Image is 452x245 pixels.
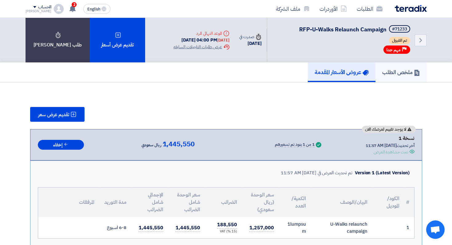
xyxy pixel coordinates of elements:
[404,188,414,217] th: #
[315,2,352,16] a: الأوردرات
[389,37,410,44] span: تم القبول
[365,127,406,132] span: لا يوجد تقييم لعرضك الان
[375,62,427,82] a: ملخص الطلب
[173,37,229,44] div: [DATE] 04:00 PM
[308,62,375,82] a: عروض الأسعار المقدمة
[395,5,427,12] img: Teradix logo
[374,149,408,155] div: تمت مشاهدة العرض
[141,141,161,149] span: ريال سعودي
[99,217,131,238] td: 6-8 اسبوع
[271,2,315,16] a: ملف الشركة
[72,2,77,7] span: 2
[404,217,414,238] td: 1
[173,44,229,50] div: عرض طلبات التاجيلات السابقه
[87,7,100,11] span: English
[26,10,52,13] div: [PERSON_NAME]
[83,4,110,14] button: English
[316,221,367,235] div: U-Walks relaunch campaign
[242,188,279,217] th: سعر الوحدة (ريال سعودي)
[30,107,85,122] button: تقديم عرض سعر
[315,69,369,76] h5: عروض الأسعار المقدمة
[392,27,407,31] div: #71233
[372,188,404,217] th: الكود/الموديل
[366,134,414,142] div: نسخة 1
[26,18,90,62] div: طلب [PERSON_NAME]
[131,188,168,217] th: الإجمالي شامل الضرائب
[279,188,311,217] th: الكمية/العدد
[163,140,195,148] span: 1,445,550
[299,25,387,34] span: RFP-U-Walks Relaunch Campaign
[176,224,200,232] span: 1,445,550
[352,2,387,16] a: الطلبات
[173,30,229,37] div: الموعد النهائي للرد
[287,221,290,227] span: 1
[239,40,261,47] div: [DATE]
[99,188,131,217] th: مدة التوريد
[387,47,401,53] span: مهم جدا
[382,69,420,76] h5: ملخص الطلب
[210,229,237,234] div: (15 %) VAT
[217,221,237,229] span: 188,550
[239,34,261,40] div: صدرت في
[355,169,409,176] div: Version 1 (Latest Version)
[205,188,242,217] th: الضرائب
[38,188,99,217] th: المرفقات
[168,188,205,217] th: سعر الوحدة شامل الضرائب
[249,224,274,232] span: 1,257,000
[54,4,64,14] img: profile_test.png
[281,169,352,176] div: تم تحديث العرض في [DATE] 11:57 AM
[311,188,372,217] th: البيان/الوصف
[279,217,311,238] td: lumpsum
[38,140,84,150] button: إخفاء
[299,25,411,34] h5: RFP-U-Walks Relaunch Campaign
[426,220,445,239] div: Open chat
[366,142,414,149] div: أخر تحديث [DATE] 11:57 AM
[38,5,51,10] div: الحساب
[90,18,145,62] div: تقديم عرض أسعار
[38,112,69,117] span: تقديم عرض سعر
[217,37,229,43] div: [DATE]
[139,224,163,232] span: 1,445,550
[275,142,315,147] div: 1 من 1 بنود تم تسعيرهم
